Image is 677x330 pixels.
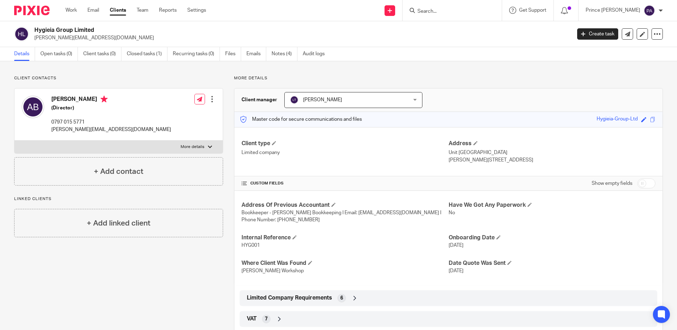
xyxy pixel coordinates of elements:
[449,243,463,248] span: [DATE]
[14,6,50,15] img: Pixie
[14,196,223,202] p: Linked clients
[110,7,126,14] a: Clients
[247,315,257,323] span: VAT
[241,96,277,103] h3: Client manager
[241,181,448,186] h4: CUSTOM FIELDS
[241,260,448,267] h4: Where Client Was Found
[241,234,448,241] h4: Internal Reference
[449,234,655,241] h4: Onboarding Date
[241,243,260,248] span: HYG001
[66,7,77,14] a: Work
[241,210,441,222] span: Bookkeeper - [PERSON_NAME] Bookkeeping I Email: [EMAIL_ADDRESS][DOMAIN_NAME] I Phone Number: [PHO...
[247,294,332,302] span: Limited Company Requirements
[51,126,171,133] p: [PERSON_NAME][EMAIL_ADDRESS][DOMAIN_NAME]
[34,27,460,34] h2: Hygieia Group Limited
[225,47,241,61] a: Files
[303,97,342,102] span: [PERSON_NAME]
[241,149,448,156] p: Limited company
[234,75,663,81] p: More details
[51,96,171,104] h4: [PERSON_NAME]
[241,268,304,273] span: [PERSON_NAME] Workshop
[340,295,343,302] span: 6
[94,166,143,177] h4: + Add contact
[14,75,223,81] p: Client contacts
[272,47,297,61] a: Notes (4)
[34,34,567,41] p: [PERSON_NAME][EMAIL_ADDRESS][DOMAIN_NAME]
[22,96,44,118] img: svg%3E
[597,115,638,124] div: Hygieia-Group-Ltd
[417,8,480,15] input: Search
[14,27,29,41] img: svg%3E
[83,47,121,61] a: Client tasks (0)
[265,315,268,323] span: 7
[449,201,655,209] h4: Have We Got Any Paperwork
[246,47,266,61] a: Emails
[51,119,171,126] p: 0797 015 5771
[241,140,448,147] h4: Client type
[127,47,167,61] a: Closed tasks (1)
[303,47,330,61] a: Audit logs
[449,260,655,267] h4: Date Quote Was Sent
[449,157,655,164] p: [PERSON_NAME][STREET_ADDRESS]
[644,5,655,16] img: svg%3E
[240,116,362,123] p: Master code for secure communications and files
[187,7,206,14] a: Settings
[519,8,546,13] span: Get Support
[449,210,455,215] span: No
[159,7,177,14] a: Reports
[241,201,448,209] h4: Address Of Previous Accountant
[577,28,618,40] a: Create task
[449,140,655,147] h4: Address
[87,218,150,229] h4: + Add linked client
[181,144,204,150] p: More details
[14,47,35,61] a: Details
[449,149,655,156] p: Unit [GEOGRAPHIC_DATA]
[87,7,99,14] a: Email
[51,104,171,112] h5: (Director)
[173,47,220,61] a: Recurring tasks (0)
[137,7,148,14] a: Team
[40,47,78,61] a: Open tasks (0)
[101,96,108,103] i: Primary
[449,268,463,273] span: [DATE]
[586,7,640,14] p: Prince [PERSON_NAME]
[592,180,632,187] label: Show empty fields
[290,96,298,104] img: svg%3E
